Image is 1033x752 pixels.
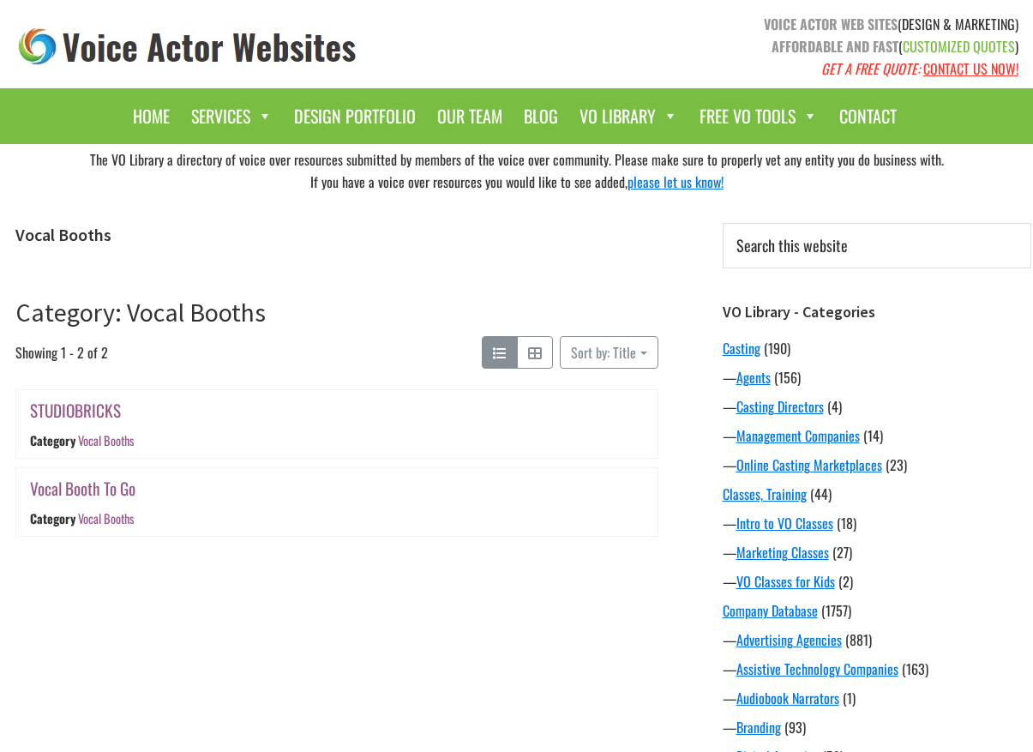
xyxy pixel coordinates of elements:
[515,97,567,135] a: Blog
[723,688,1031,708] div: —
[15,24,360,69] img: voice_actor_websites_logo
[15,297,658,562] article: Category: Vocal Booths
[831,97,905,135] a: Contact
[723,425,1031,446] div: —
[723,367,1031,388] div: —
[285,97,424,135] a: Design Portfolio
[571,97,687,135] a: VO Library
[691,97,826,135] a: Free VO Tools
[15,336,108,369] span: Showing 1 - 2 of 2
[736,717,781,737] a: Branding
[723,484,807,504] a: Classes, Training
[821,600,851,621] span: (1757)
[736,396,824,417] a: Casting Directors
[736,425,860,446] a: Management Companies
[736,367,771,388] a: Agents
[723,717,1031,737] div: —
[560,336,658,369] button: Sort by: Title
[530,13,1018,80] p: (DESIGN & MARKETING) ( )
[810,484,832,504] span: (44)
[843,688,856,708] span: (1)
[723,571,1031,592] div: —
[736,513,833,533] a: Intro to VO Classes
[736,454,882,475] a: Online Casting Marketplaces
[183,97,281,135] a: Services
[764,338,790,358] span: (190)
[764,14,898,34] strong: VOICE ACTOR WEB SITES
[736,571,835,592] a: VO Classes for Kids
[723,223,1031,268] input: Search this website
[723,629,1031,650] div: —
[845,629,872,650] span: (881)
[736,629,842,650] a: Advertising Agencies
[736,659,898,679] a: Assistive Technology Companies
[832,542,852,562] span: (27)
[772,36,898,57] strong: AFFORDABLE AND FAST
[736,688,839,708] a: Audiobook Narrators
[77,432,133,450] a: Vocal Booths
[30,398,121,423] a: STUDIOBRICKS
[723,513,1031,533] div: —
[774,367,801,388] span: (156)
[723,542,1031,562] div: —
[902,659,928,679] span: (163)
[15,296,266,328] a: Category: Vocal Booths
[723,659,1031,679] div: —
[923,58,1018,79] a: CONTACT US NOW!
[30,432,75,450] div: Category
[863,425,883,446] span: (14)
[821,58,920,79] em: GET A FREE QUOTE:
[837,513,856,533] span: (18)
[30,509,75,527] div: Category
[838,571,853,592] span: (2)
[827,396,842,417] span: (4)
[784,717,806,737] span: (93)
[723,338,760,358] a: Casting
[736,542,829,562] a: Marketing Classes
[124,97,178,135] a: Home
[723,454,1031,475] div: —
[77,509,133,527] a: Vocal Booths
[429,97,511,135] a: Our Team
[30,476,135,501] a: Vocal Booth To Go
[723,600,818,621] a: Company Database
[628,171,724,192] a: please let us know!
[3,144,1031,197] div: The VO Library a directory of voice over resources submitted by members of the voice over communi...
[886,454,907,475] span: (23)
[15,225,658,245] h1: Vocal Booths
[723,396,1031,417] div: —
[903,36,1015,57] span: CUSTOMIZED QUOTES
[723,303,1031,322] h3: VO Library - Categories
